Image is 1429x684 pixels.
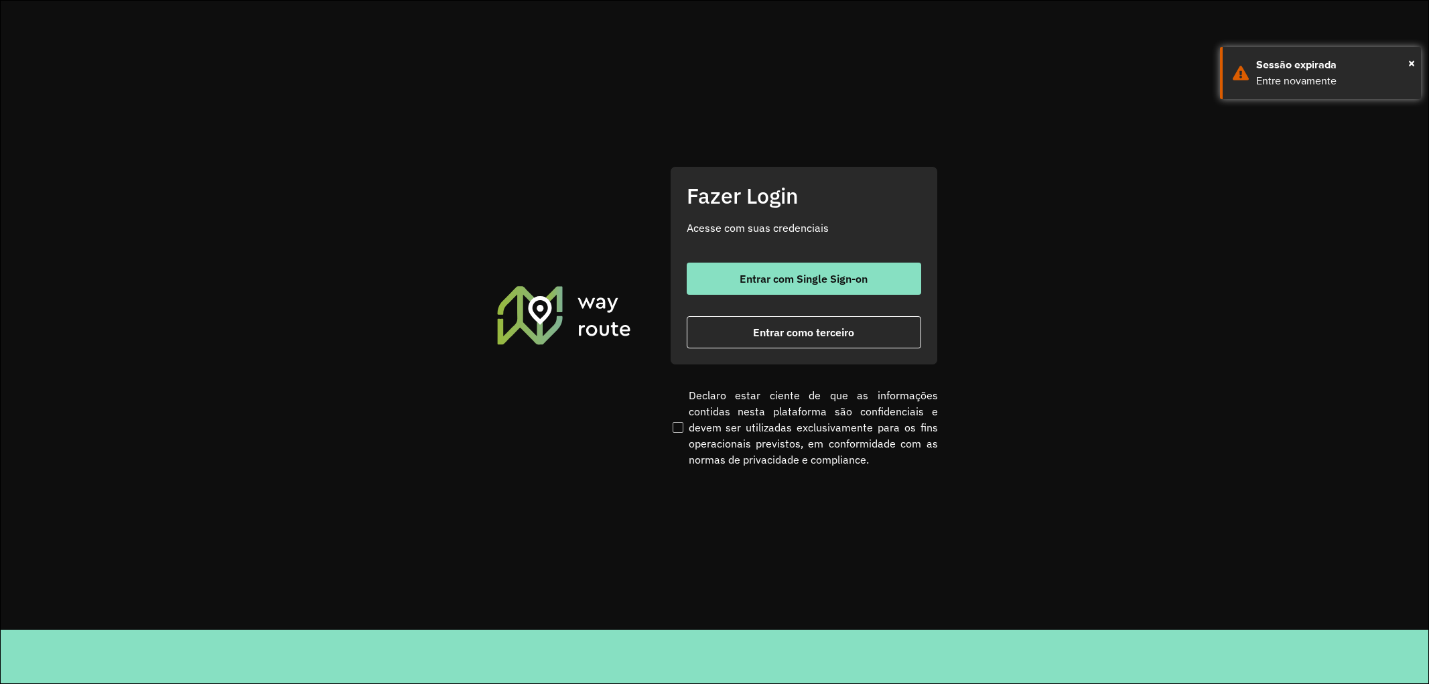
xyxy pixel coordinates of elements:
[1408,53,1415,73] span: ×
[670,387,938,468] label: Declaro estar ciente de que as informações contidas nesta plataforma são confidenciais e devem se...
[1408,53,1415,73] button: Close
[687,220,921,236] p: Acesse com suas credenciais
[687,183,921,208] h2: Fazer Login
[495,284,633,346] img: Roteirizador AmbevTech
[687,263,921,295] button: button
[687,316,921,348] button: button
[1256,73,1411,89] div: Entre novamente
[1256,57,1411,73] div: Sessão expirada
[740,273,868,284] span: Entrar com Single Sign-on
[753,327,854,338] span: Entrar como terceiro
